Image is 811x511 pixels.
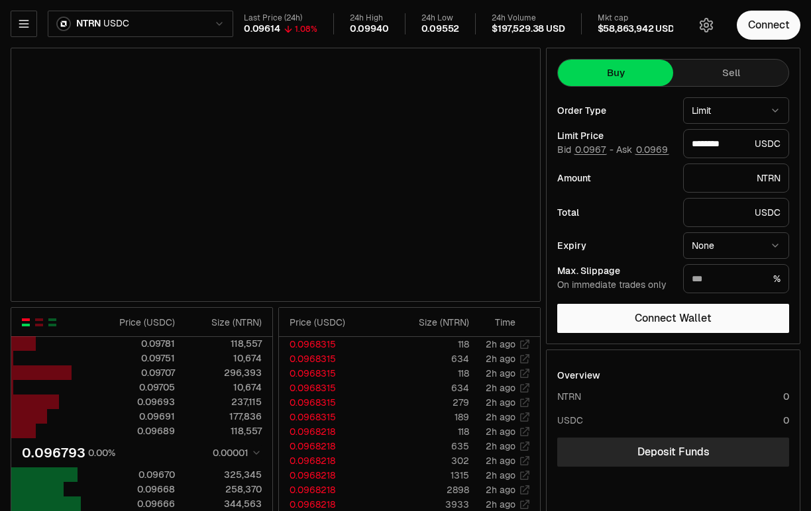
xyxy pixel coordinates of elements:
[99,316,174,329] div: Price ( USDC )
[378,468,470,483] td: 1315
[598,23,675,35] div: $58,863,942 USD
[486,426,515,438] time: 2h ago
[99,366,174,379] div: 0.09707
[486,455,515,467] time: 2h ago
[557,438,789,467] a: Deposit Funds
[186,497,262,510] div: 344,563
[378,439,470,453] td: 635
[279,439,378,453] td: 0.0968218
[557,144,614,156] span: Bid -
[103,18,129,30] span: USDC
[186,468,262,481] div: 325,345
[378,424,470,439] td: 118
[279,424,378,439] td: 0.0968218
[279,366,378,381] td: 0.0968315
[186,395,262,408] div: 237,115
[76,18,101,30] span: NTRN
[11,48,540,301] iframe: Financial Chart
[58,18,70,30] img: NTRN Logo
[99,497,174,510] div: 0.09666
[486,382,515,394] time: 2h ago
[279,351,378,366] td: 0.0968315
[421,13,460,23] div: 24h Low
[480,316,515,329] div: Time
[492,23,565,35] div: $197,529.38 USD
[47,317,58,328] button: Show Buy Orders Only
[279,337,378,351] td: 0.0968315
[186,424,262,438] div: 118,557
[574,144,607,155] button: 0.0967
[99,424,174,438] div: 0.09689
[683,129,789,158] div: USDC
[378,395,470,410] td: 279
[557,304,789,333] button: Connect Wallet
[244,23,280,35] div: 0.09614
[486,469,515,481] time: 2h ago
[99,410,174,423] div: 0.09691
[783,414,789,427] div: 0
[389,316,469,329] div: Size ( NTRN )
[486,484,515,496] time: 2h ago
[279,453,378,468] td: 0.0968218
[244,13,317,23] div: Last Price (24h)
[99,351,174,365] div: 0.09751
[557,208,673,217] div: Total
[186,483,262,496] div: 258,370
[99,468,174,481] div: 0.09670
[99,483,174,496] div: 0.09668
[557,279,673,291] div: On immediate trades only
[186,337,262,350] div: 118,557
[88,446,115,459] div: 0.00%
[209,445,262,461] button: 0.00001
[186,366,262,379] div: 296,393
[558,60,673,86] button: Buy
[557,131,673,140] div: Limit Price
[99,337,174,350] div: 0.09781
[421,23,460,35] div: 0.09552
[279,395,378,410] td: 0.0968315
[21,317,31,328] button: Show Buy and Sell Orders
[350,13,389,23] div: 24h High
[378,410,470,424] td: 189
[683,163,789,193] div: NTRN
[486,353,515,365] time: 2h ago
[683,97,789,124] button: Limit
[186,410,262,423] div: 177,836
[378,351,470,366] td: 634
[99,381,174,394] div: 0.09705
[186,351,262,365] div: 10,674
[683,232,789,259] button: None
[486,411,515,423] time: 2h ago
[99,395,174,408] div: 0.09693
[279,468,378,483] td: 0.0968218
[378,337,470,351] td: 118
[557,173,673,183] div: Amount
[486,440,515,452] time: 2h ago
[557,414,583,427] div: USDC
[378,366,470,381] td: 118
[279,410,378,424] td: 0.0968315
[186,316,262,329] div: Size ( NTRN )
[486,498,515,510] time: 2h ago
[616,144,669,156] span: Ask
[783,390,789,403] div: 0
[378,381,470,395] td: 634
[557,369,600,382] div: Overview
[673,60,788,86] button: Sell
[350,23,389,35] div: 0.09940
[295,24,317,34] div: 1.08%
[186,381,262,394] div: 10,674
[557,390,581,403] div: NTRN
[557,266,673,275] div: Max. Slippage
[557,241,673,250] div: Expiry
[683,198,789,227] div: USDC
[486,367,515,379] time: 2h ago
[486,338,515,350] time: 2h ago
[279,381,378,395] td: 0.0968315
[635,144,669,155] button: 0.0969
[598,13,675,23] div: Mkt cap
[486,396,515,408] time: 2h ago
[492,13,565,23] div: 24h Volume
[557,106,673,115] div: Order Type
[378,453,470,468] td: 302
